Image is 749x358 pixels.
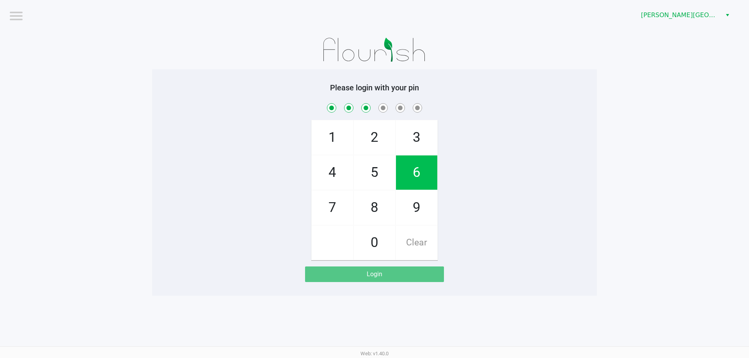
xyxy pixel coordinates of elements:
span: 5 [354,155,395,190]
span: 2 [354,120,395,155]
span: Clear [396,226,437,260]
span: 8 [354,190,395,225]
span: 6 [396,155,437,190]
span: 1 [312,120,353,155]
span: 4 [312,155,353,190]
span: 3 [396,120,437,155]
h5: Please login with your pin [158,83,591,92]
span: 0 [354,226,395,260]
span: [PERSON_NAME][GEOGRAPHIC_DATA] [641,11,717,20]
span: Web: v1.40.0 [360,351,389,356]
button: Select [722,8,733,22]
span: 9 [396,190,437,225]
span: 7 [312,190,353,225]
